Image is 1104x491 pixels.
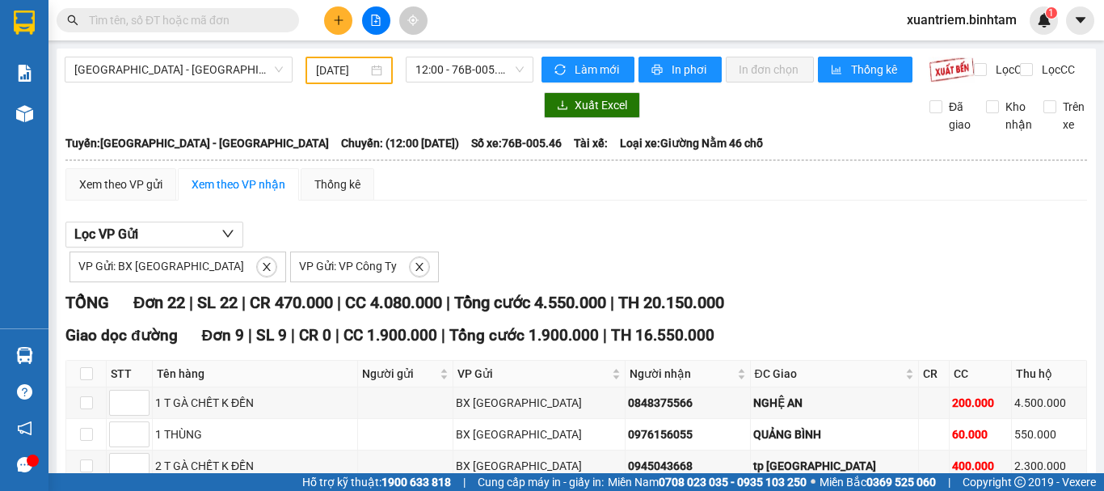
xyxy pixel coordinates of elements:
strong: 1900 633 818 [381,476,451,489]
span: CR 0 [299,326,331,345]
span: | [948,473,950,491]
span: Tổng cước 4.550.000 [454,293,606,312]
span: Lọc VP Gửi [74,224,138,244]
span: bar-chart [831,64,845,77]
span: VP Gửi: VP Công Ty [299,260,397,273]
span: In phơi [672,61,709,78]
span: Đơn 9 [202,326,245,345]
button: syncLàm mới [541,57,634,83]
button: close [257,257,276,277]
th: CR [919,361,950,387]
td: BX Quảng Ngãi [453,451,626,482]
span: SL 22 [197,293,238,312]
span: Kho nhận [999,98,1039,133]
th: CC [950,361,1012,387]
img: warehouse-icon [16,105,33,122]
sup: 1 [1046,7,1057,19]
div: Xem theo VP nhận [192,176,285,193]
div: 1 THÙNG [155,425,355,443]
span: ⚪️ [811,479,815,485]
td: BX Quảng Ngãi [453,387,626,419]
input: Tìm tên, số ĐT hoặc mã đơn [89,11,280,29]
div: 0945043668 [628,457,748,475]
img: 9k= [929,57,975,83]
span: | [337,293,341,312]
span: | [189,293,193,312]
button: file-add [362,6,390,35]
span: Đơn 22 [133,293,185,312]
span: VP Gửi: BX [GEOGRAPHIC_DATA] [78,260,244,273]
span: Người gửi [362,365,436,383]
img: warehouse-icon [16,347,33,364]
span: caret-down [1073,13,1088,28]
button: close [410,257,429,277]
button: Lọc VP Gửi [65,222,243,248]
span: VP Gửi [457,365,609,383]
span: close [411,261,428,273]
span: download [557,99,568,112]
span: down [221,227,234,240]
span: Hỗ trợ kỹ thuật: [302,473,451,491]
span: Quảng Ngãi - Hà Nội [74,57,283,82]
span: TH 20.150.000 [618,293,724,312]
span: Loại xe: Giường Nằm 46 chỗ [620,134,763,152]
div: tp [GEOGRAPHIC_DATA] [753,457,916,475]
div: 2 T GÀ CHẾT K ĐỀN [155,457,355,475]
span: aim [407,15,419,26]
span: Tài xế: [574,134,608,152]
span: ĐC Giao [755,365,902,383]
span: copyright [1014,476,1026,488]
button: aim [399,6,428,35]
span: file-add [370,15,381,26]
span: notification [17,421,32,436]
span: | [248,326,252,345]
div: BX [GEOGRAPHIC_DATA] [456,457,622,475]
button: caret-down [1066,6,1094,35]
span: Chuyến: (12:00 [DATE]) [341,134,459,152]
strong: 0708 023 035 - 0935 103 250 [659,476,807,489]
button: downloadXuất Excel [544,92,640,118]
button: bar-chartThống kê [818,57,912,83]
div: BX [GEOGRAPHIC_DATA] [456,425,622,443]
img: logo-vxr [14,11,35,35]
span: message [17,457,32,472]
span: | [291,326,295,345]
span: | [610,293,614,312]
span: Cung cấp máy in - giấy in: [478,473,604,491]
span: question-circle [17,384,32,400]
span: Lọc CR [989,61,1031,78]
span: printer [651,64,665,77]
span: Giao dọc đường [65,326,178,345]
span: Tổng cước 1.900.000 [449,326,599,345]
div: 4.500.000 [1014,394,1084,412]
div: 2.300.000 [1014,457,1084,475]
td: BX Quảng Ngãi [453,419,626,451]
strong: 0369 525 060 [866,476,936,489]
div: 550.000 [1014,425,1084,443]
div: Thống kê [314,176,360,193]
span: CC 4.080.000 [345,293,442,312]
img: icon-new-feature [1037,13,1051,28]
span: search [67,15,78,26]
button: printerIn phơi [638,57,722,83]
span: TỔNG [65,293,109,312]
span: | [463,473,466,491]
span: xuantriem.binhtam [894,10,1030,30]
span: plus [333,15,344,26]
span: Trên xe [1056,98,1091,133]
div: BX [GEOGRAPHIC_DATA] [456,394,622,412]
span: | [242,293,246,312]
div: 0976156055 [628,425,748,443]
th: Tên hàng [153,361,358,387]
span: Đã giao [942,98,977,133]
div: 1 T GÀ CHẾT K ĐỀN [155,394,355,412]
span: SL 9 [256,326,287,345]
div: NGHỆ AN [753,394,916,412]
button: In đơn chọn [726,57,814,83]
span: Miền Nam [608,473,807,491]
span: TH 16.550.000 [611,326,714,345]
div: 0848375566 [628,394,748,412]
th: STT [107,361,153,387]
span: Xuất Excel [575,96,627,114]
span: CR 470.000 [250,293,333,312]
